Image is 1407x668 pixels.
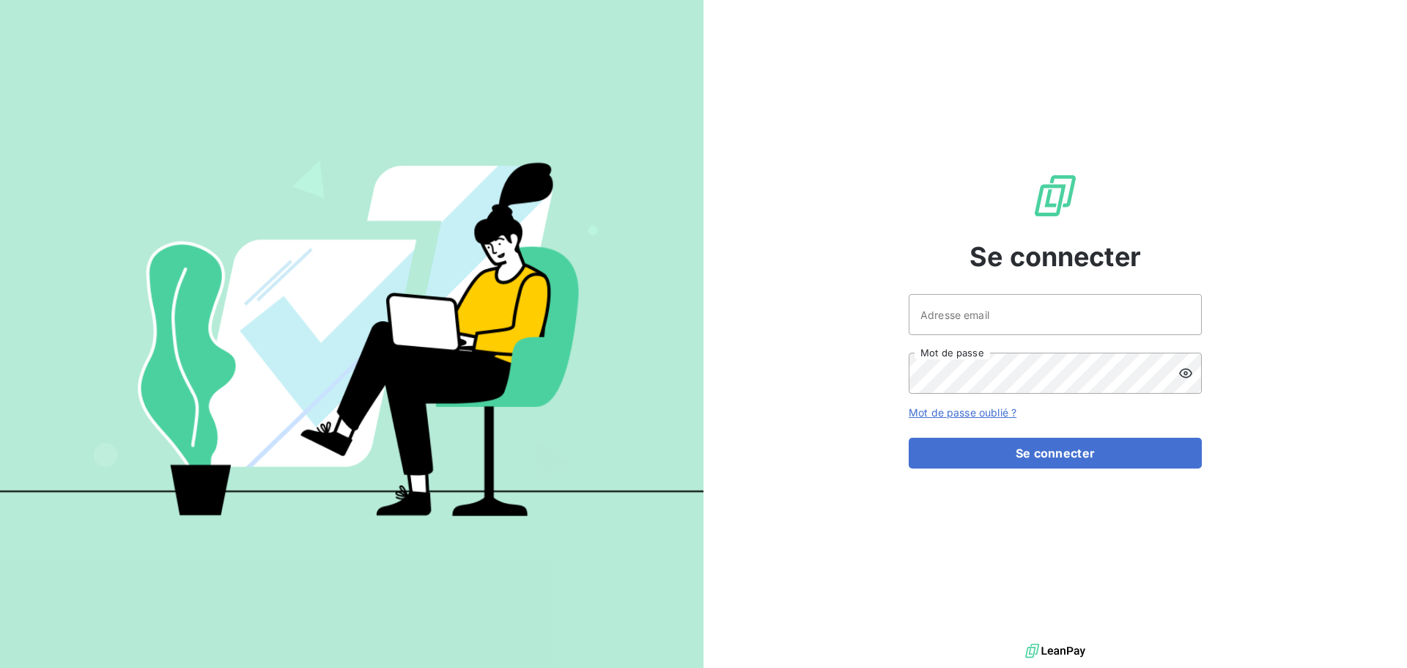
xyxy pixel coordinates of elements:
button: Se connecter [909,438,1202,469]
span: Se connecter [970,237,1141,276]
img: Logo LeanPay [1032,172,1079,219]
img: logo [1025,640,1085,662]
input: placeholder [909,294,1202,335]
a: Mot de passe oublié ? [909,406,1016,419]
